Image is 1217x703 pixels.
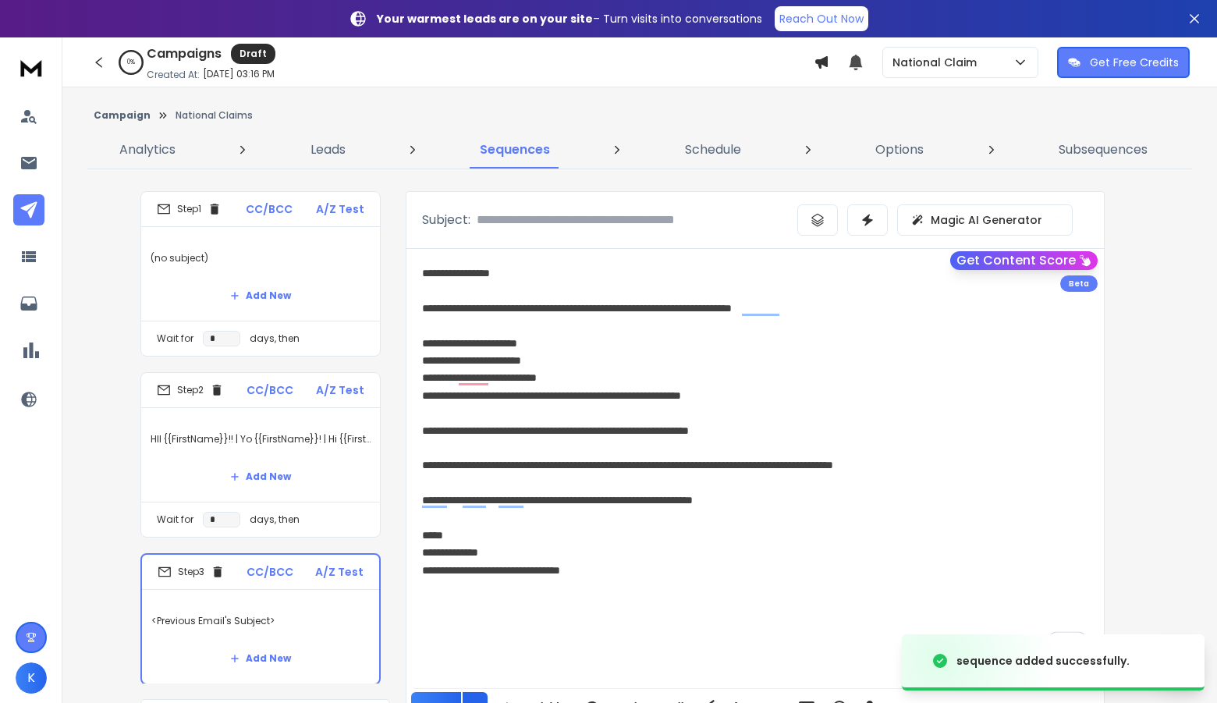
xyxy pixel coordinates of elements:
p: HII {{FirstName}}!! | Yo {{FirstName}}! | Hi {{FirstName}}! | Hey there {{FirstName}}! [151,417,371,461]
img: logo [16,53,47,82]
a: Sequences [470,131,559,169]
p: Subject: [422,211,470,229]
a: Subsequences [1049,131,1157,169]
p: Schedule [685,140,741,159]
button: Get Free Credits [1057,47,1190,78]
p: Sequences [480,140,550,159]
p: Magic AI Generator [931,212,1042,228]
li: Step1CC/BCCA/Z Test(no subject)Add NewWait fordays, then [140,191,381,357]
p: Get Free Credits [1090,55,1179,70]
button: Get Content Score [950,251,1098,270]
div: Draft [231,44,275,64]
button: Add New [218,461,303,492]
button: K [16,662,47,694]
p: Created At: [147,69,200,81]
p: Analytics [119,140,176,159]
a: Options [866,131,933,169]
p: 0 % [127,58,135,67]
button: Add New [218,280,303,311]
a: Leads [301,131,355,169]
p: National Claims [176,109,253,122]
a: Reach Out Now [775,6,868,31]
a: Analytics [110,131,185,169]
p: Subsequences [1059,140,1148,159]
a: Schedule [676,131,750,169]
p: Options [875,140,924,159]
p: Leads [310,140,346,159]
p: – Turn visits into conversations [377,11,762,27]
p: days, then [250,513,300,526]
p: A/Z Test [316,201,364,217]
p: CC/BCC [247,382,293,398]
p: Wait for [157,332,193,345]
p: A/Z Test [315,564,364,580]
p: (no subject) [151,236,371,280]
strong: Your warmest leads are on your site [377,11,593,27]
p: A/Z Test [316,382,364,398]
p: CC/BCC [247,564,293,580]
h1: Campaigns [147,44,222,63]
button: Campaign [94,109,151,122]
p: CC/BCC [246,201,293,217]
li: Step2CC/BCCA/Z TestHII {{FirstName}}!! | Yo {{FirstName}}! | Hi {{FirstName}}! | Hey there {{Firs... [140,372,381,538]
li: Step3CC/BCCA/Z Test<Previous Email's Subject>Add New [140,553,381,685]
p: Reach Out Now [779,11,864,27]
p: <Previous Email's Subject> [151,599,370,643]
button: Magic AI Generator [897,204,1073,236]
div: sequence added successfully. [956,653,1130,669]
p: [DATE] 03:16 PM [203,68,275,80]
div: Beta [1060,275,1098,292]
p: days, then [250,332,300,345]
p: Wait for [157,513,193,526]
button: Add New [218,643,303,674]
div: To enrich screen reader interactions, please activate Accessibility in Grammarly extension settings [406,249,1104,671]
p: National Claim [892,55,983,70]
div: Step 1 [157,202,222,216]
div: Step 3 [158,565,225,579]
div: Step 2 [157,383,224,397]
